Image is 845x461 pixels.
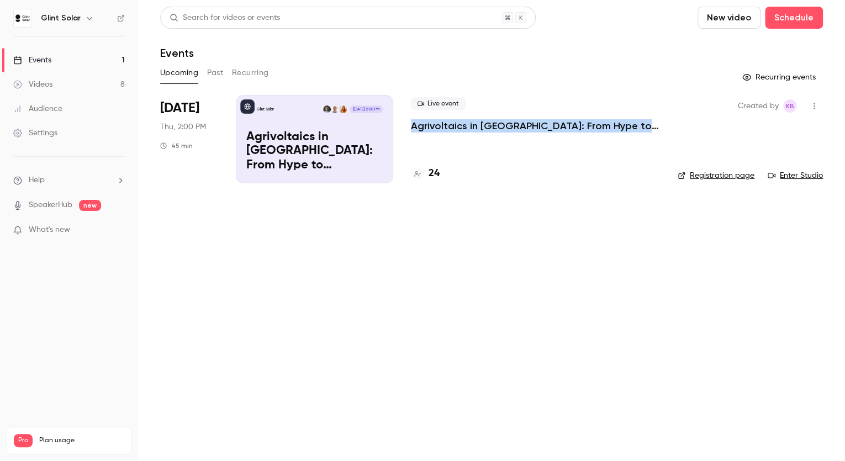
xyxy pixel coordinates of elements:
[13,174,125,186] li: help-dropdown-opener
[14,434,33,447] span: Pro
[13,128,57,139] div: Settings
[339,105,347,113] img: Lise-Marie Bieber
[29,199,72,211] a: SpeakerHub
[112,225,125,235] iframe: Noticeable Trigger
[13,55,51,66] div: Events
[41,13,81,24] h6: Glint Solar
[160,141,193,150] div: 45 min
[14,9,31,27] img: Glint Solar
[236,95,393,183] a: Agrivoltaics in Europe: From Hype to ImplementationGlint SolarLise-Marie BieberEven KvellandHaral...
[737,68,823,86] button: Recurring events
[29,224,70,236] span: What's new
[411,119,660,133] a: Agrivoltaics in [GEOGRAPHIC_DATA]: From Hype to Implementation
[13,79,52,90] div: Videos
[698,7,760,29] button: New video
[246,130,383,173] p: Agrivoltaics in [GEOGRAPHIC_DATA]: From Hype to Implementation
[411,97,466,110] span: Live event
[350,105,382,113] span: [DATE] 2:00 PM
[331,105,339,113] img: Even Kvelland
[257,107,274,112] p: Glint Solar
[786,99,794,113] span: KB
[170,12,280,24] div: Search for videos or events
[765,7,823,29] button: Schedule
[783,99,796,113] span: Kathy Barrios
[160,121,206,133] span: Thu, 2:00 PM
[13,103,62,114] div: Audience
[323,105,331,113] img: Harald Olderheim
[232,64,269,82] button: Recurring
[429,166,440,181] h4: 24
[160,46,194,60] h1: Events
[29,174,45,186] span: Help
[768,170,823,181] a: Enter Studio
[160,95,218,183] div: Sep 25 Thu, 2:00 PM (Europe/Berlin)
[39,436,124,445] span: Plan usage
[79,200,101,211] span: new
[160,99,199,117] span: [DATE]
[678,170,754,181] a: Registration page
[411,166,440,181] a: 24
[207,64,223,82] button: Past
[738,99,779,113] span: Created by
[160,64,198,82] button: Upcoming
